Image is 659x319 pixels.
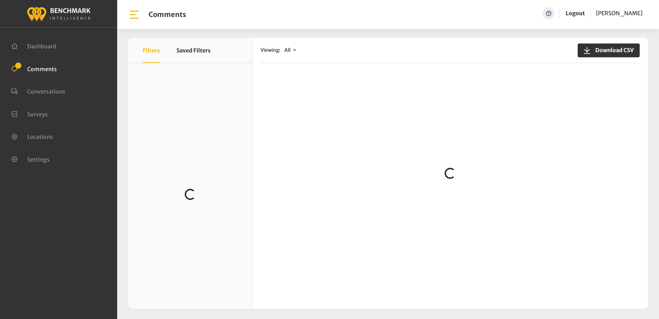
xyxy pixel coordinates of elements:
a: Conversations [11,87,65,94]
span: Dashboard [27,43,56,50]
a: Settings [11,155,50,162]
button: Filters [143,38,160,63]
span: All [284,47,291,53]
span: [PERSON_NAME] [596,10,642,17]
a: [PERSON_NAME] [596,7,642,19]
a: Dashboard [11,42,56,49]
span: Download CSV [591,46,634,54]
span: Conversations [27,88,65,95]
span: Settings [27,156,50,163]
img: benchmark [27,5,91,22]
h1: Comments [149,10,186,19]
a: Locations [11,133,53,139]
button: Download CSV [578,43,640,57]
img: bar [128,9,140,21]
span: Viewing: [261,47,280,54]
a: Surveys [11,110,48,117]
a: Comments [11,65,57,72]
span: Locations [27,133,53,140]
a: Logout [566,10,585,17]
a: Logout [566,7,585,19]
span: Comments [27,65,57,72]
span: Surveys [27,110,48,117]
button: Saved Filters [176,38,211,63]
